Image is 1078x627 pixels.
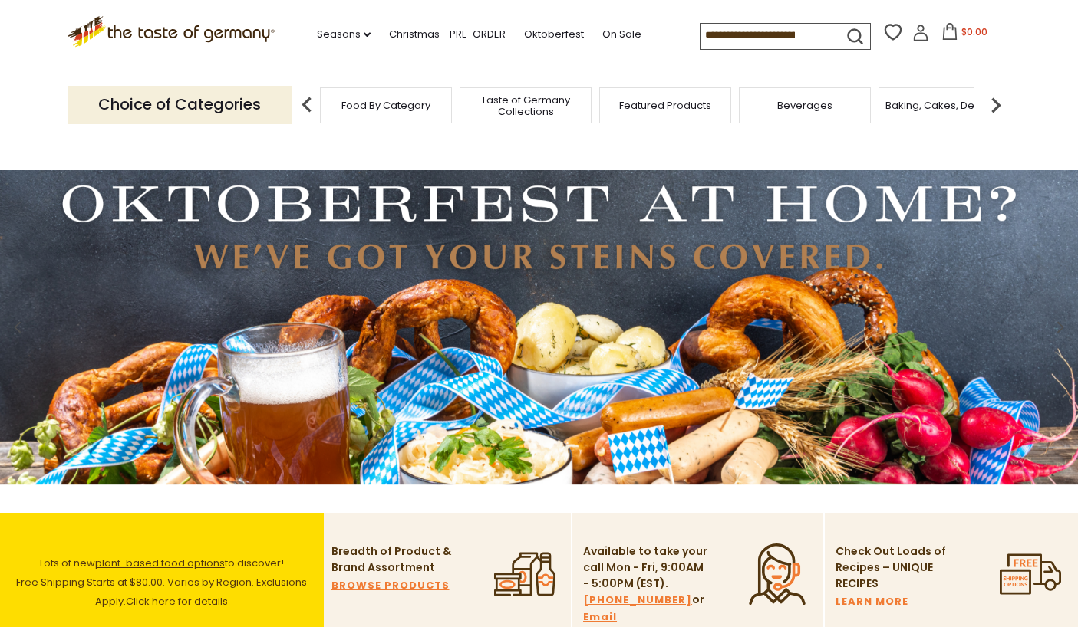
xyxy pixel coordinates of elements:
[524,26,584,43] a: Oktoberfest
[389,26,506,43] a: Christmas - PRE-ORDER
[981,90,1011,120] img: next arrow
[602,26,641,43] a: On Sale
[583,609,617,625] a: Email
[292,90,322,120] img: previous arrow
[331,577,450,594] a: BROWSE PRODUCTS
[836,593,908,610] a: LEARN MORE
[583,543,710,625] p: Available to take your call Mon - Fri, 9:00AM - 5:00PM (EST). or
[961,25,987,38] span: $0.00
[619,100,711,111] a: Featured Products
[68,86,292,123] p: Choice of Categories
[777,100,832,111] a: Beverages
[932,23,997,46] button: $0.00
[583,592,692,609] a: [PHONE_NUMBER]
[341,100,430,111] a: Food By Category
[126,594,228,609] a: Click here for details
[317,26,371,43] a: Seasons
[836,543,947,592] p: Check Out Loads of Recipes – UNIQUE RECIPES
[464,94,587,117] a: Taste of Germany Collections
[16,556,307,609] span: Lots of new to discover! Free Shipping Starts at $80.00. Varies by Region. Exclusions Apply.
[885,100,1004,111] a: Baking, Cakes, Desserts
[95,556,225,570] a: plant-based food options
[331,543,458,576] p: Breadth of Product & Brand Assortment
